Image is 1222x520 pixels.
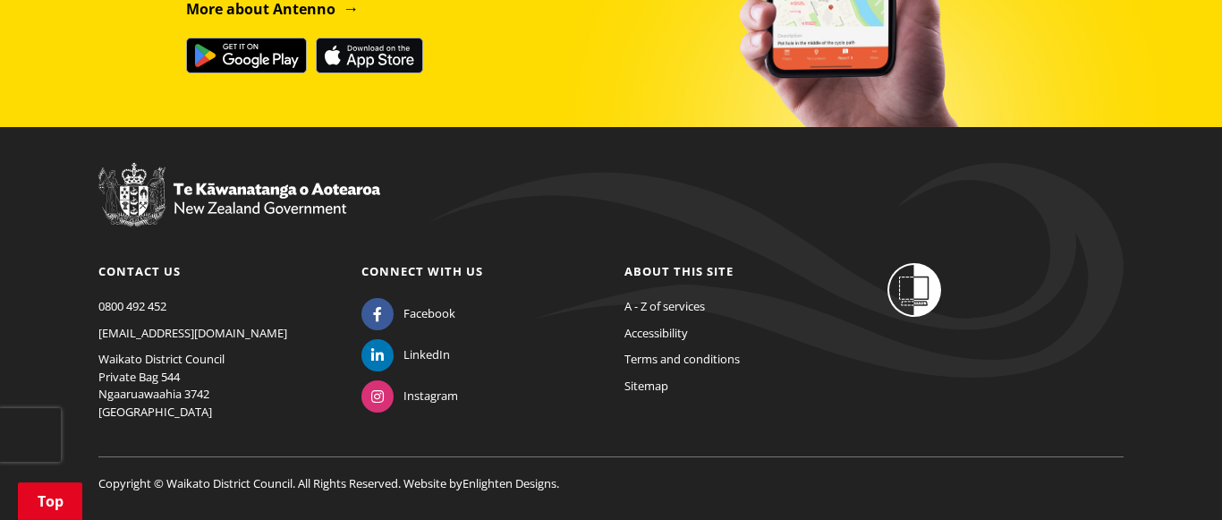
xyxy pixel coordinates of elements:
[98,263,181,279] a: Contact us
[361,346,450,362] a: LinkedIn
[98,456,1124,493] p: Copyright © Waikato District Council. All Rights Reserved. Website by .
[624,325,688,341] a: Accessibility
[361,305,455,321] a: Facebook
[403,346,450,364] span: LinkedIn
[403,388,458,405] span: Instagram
[624,378,668,394] a: Sitemap
[624,263,734,279] a: About this site
[462,475,556,491] a: Enlighten Designs
[98,351,335,421] p: Waikato District Council Private Bag 544 Ngaaruawaahia 3742 [GEOGRAPHIC_DATA]
[98,203,380,219] a: New Zealand Government
[1140,445,1204,509] iframe: Messenger Launcher
[887,263,941,317] img: Shielded
[624,298,705,314] a: A - Z of services
[624,351,740,367] a: Terms and conditions
[316,38,423,73] img: Download on the App Store
[403,305,455,323] span: Facebook
[361,263,483,279] a: Connect with us
[98,298,166,314] a: 0800 492 452
[186,38,307,73] img: Get it on Google Play
[18,482,82,520] a: Top
[98,163,380,227] img: New Zealand Government
[98,325,287,341] a: [EMAIL_ADDRESS][DOMAIN_NAME]
[361,388,458,404] a: Instagram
